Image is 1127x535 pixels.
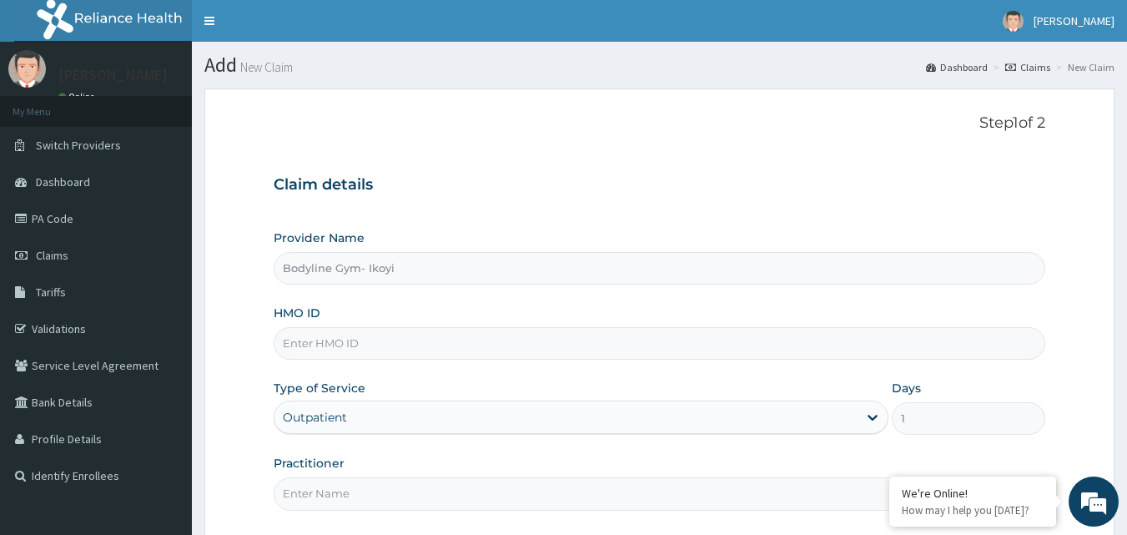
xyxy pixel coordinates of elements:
span: Dashboard [36,174,90,189]
label: Provider Name [274,230,365,246]
h1: Add [204,54,1114,76]
img: User Image [1003,11,1024,32]
label: Days [892,380,921,396]
span: Tariffs [36,285,66,300]
img: User Image [8,50,46,88]
label: HMO ID [274,305,320,321]
span: Switch Providers [36,138,121,153]
label: Type of Service [274,380,365,396]
p: Step 1 of 2 [274,114,1046,133]
span: Claims [36,248,68,263]
a: Claims [1005,60,1050,74]
p: [PERSON_NAME] [58,68,168,83]
p: How may I help you today? [902,503,1044,517]
small: New Claim [237,61,293,73]
div: We're Online! [902,486,1044,501]
a: Online [58,91,98,103]
input: Enter HMO ID [274,327,1046,360]
input: Enter Name [274,477,1046,510]
label: Practitioner [274,455,345,472]
span: [PERSON_NAME] [1034,13,1114,28]
li: New Claim [1052,60,1114,74]
h3: Claim details [274,176,1046,194]
a: Dashboard [926,60,988,74]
